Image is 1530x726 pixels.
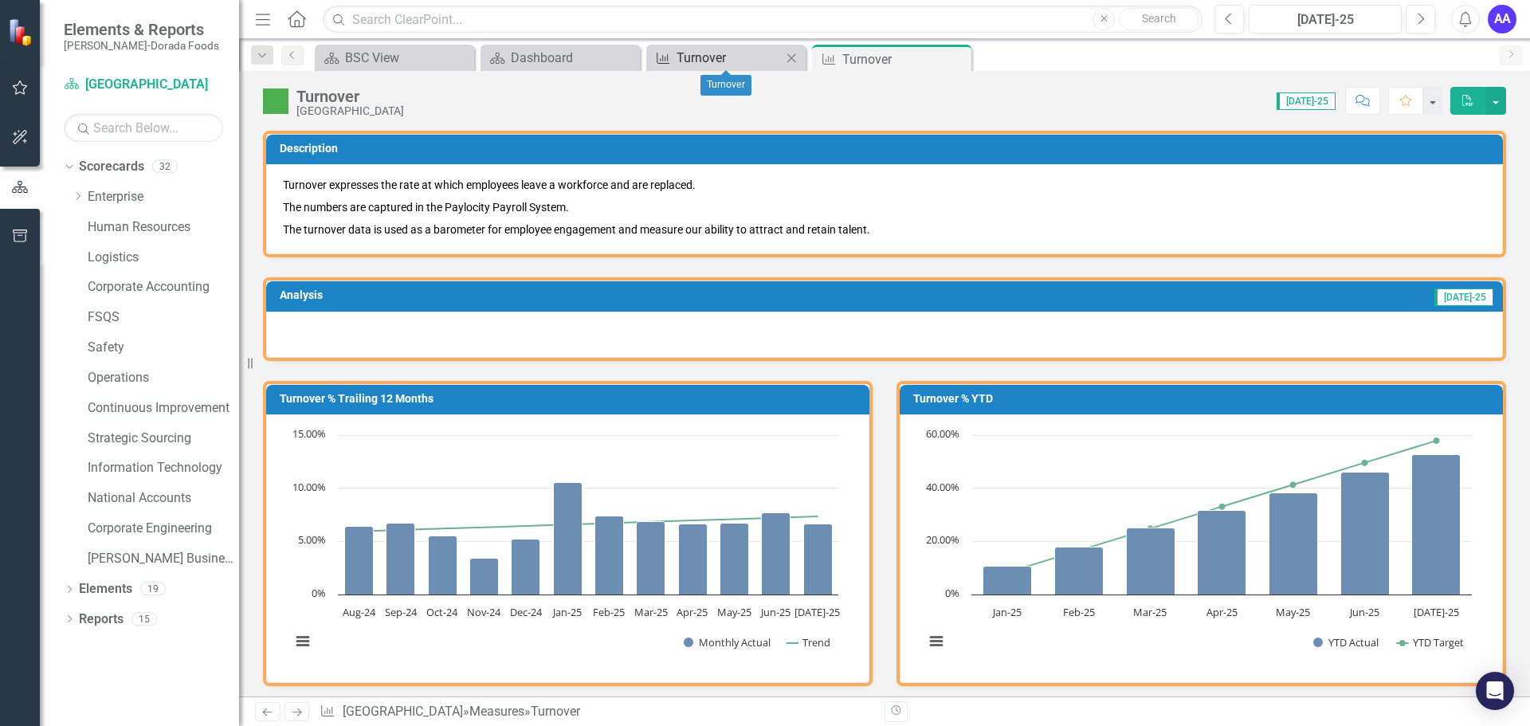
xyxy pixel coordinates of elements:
div: 15 [131,612,157,626]
div: Open Intercom Messenger [1476,672,1514,710]
div: [DATE]-25 [1254,10,1396,29]
img: ClearPoint Strategy [8,18,36,46]
path: Apr-25, 33.06666668. YTD Target. [1219,504,1226,510]
div: 32 [152,160,178,174]
text: Mar-25 [634,605,668,619]
text: Jun-25 [1348,605,1379,619]
path: Feb-25, 17.99561083. YTD Actual. [1055,547,1104,595]
path: Nov-24, 3.42771982. Monthly Actual. [470,559,499,595]
a: Continuous Improvement [88,399,239,418]
div: Chart. Highcharts interactive chart. [916,427,1486,666]
text: Mar-25 [1133,605,1167,619]
a: Dashboard [484,48,636,68]
span: Elements & Reports [64,20,219,39]
p: The turnover data is used as a barometer for employee engagement and measure our ability to attra... [283,218,1486,237]
text: 0% [945,586,959,600]
span: [DATE]-25 [1434,288,1493,306]
h3: Turnover % Trailing 12 Months [280,393,861,405]
text: Jun-25 [759,605,790,619]
text: Apr-25 [1206,605,1238,619]
svg: Interactive chart [916,427,1480,666]
path: Apr-25, 6.66666667. Monthly Actual. [679,524,708,595]
a: Corporate Accounting [88,278,239,296]
p: The numbers are captured in the Paylocity Payroll System. [283,196,1486,218]
text: Sep-24 [385,605,418,619]
path: Jul-25, 6.61654135. Monthly Actual. [804,524,833,595]
text: 60.00% [926,426,959,441]
a: Turnover [650,48,782,68]
span: Search [1142,12,1176,25]
a: Scorecards [79,158,144,176]
div: Turnover [700,75,751,96]
a: Strategic Sourcing [88,430,239,448]
path: Sep-24, 6.73352436. Monthly Actual. [386,524,415,595]
path: Dec-24, 5.18518519. Monthly Actual. [512,540,540,595]
path: Jul-25, 57.86666669. YTD Target. [1434,438,1440,444]
div: Turnover [842,49,967,69]
input: Search Below... [64,114,223,142]
path: Oct-24, 5.54722639. Monthly Actual. [429,536,457,595]
g: YTD Target, series 2 of 2. Line with 7 data points. [1004,438,1440,575]
div: » » [320,703,873,721]
small: [PERSON_NAME]-Dorada Foods [64,39,219,52]
button: Show YTD Actual [1313,635,1379,649]
text: Dec-24 [510,605,543,619]
a: Elements [79,580,132,598]
path: May-25, 6.67655786. Monthly Actual. [720,524,749,595]
g: YTD Actual, series 1 of 2. Bar series with 7 bars. [983,455,1461,595]
path: Mar-25, 6.88622754. Monthly Actual. [637,522,665,595]
a: BSC View [319,48,470,68]
text: 0% [312,586,326,600]
text: Jan-25 [551,605,582,619]
a: Enterprise [88,188,239,206]
button: Show Monthly Actual [684,635,770,649]
div: Dashboard [511,48,636,68]
text: 20.00% [926,532,959,547]
path: Jan-25, 10.54913295. YTD Actual. [983,567,1032,595]
span: [DATE]-25 [1277,92,1336,110]
button: Show Trend [787,635,830,649]
path: Mar-25, 24.91400491. YTD Actual. [1127,528,1175,595]
path: Jun-25, 49.60000002. YTD Target. [1362,460,1368,466]
a: [GEOGRAPHIC_DATA] [64,76,223,94]
a: Information Technology [88,459,239,477]
a: [PERSON_NAME] Business Unit [88,550,239,568]
text: [DATE]-25 [1414,605,1459,619]
text: Apr-25 [677,605,708,619]
p: Turnover expresses the rate at which employees leave a workforce and are replaced. [283,177,1486,196]
g: Monthly Actual, series 1 of 2. Bar series with 12 bars. [345,483,833,595]
a: FSQS [88,308,239,327]
path: Jun-25, 45.92592593. YTD Actual. [1341,473,1390,595]
a: Reports [79,610,124,629]
path: May-25, 38.26832151. YTD Actual. [1269,493,1318,595]
a: Corporate Engineering [88,520,239,538]
button: Show YTD Target [1397,635,1465,649]
button: Search [1119,8,1198,30]
text: Feb-25 [1063,605,1095,619]
div: [GEOGRAPHIC_DATA] [296,105,404,117]
path: Feb-25, 7.40740741. Monthly Actual. [595,516,624,595]
button: View chart menu, Chart [925,630,947,653]
path: May-25, 41.33333335. YTD Target. [1290,481,1297,488]
a: Logistics [88,249,239,267]
svg: Interactive chart [283,427,846,666]
h3: Turnover % YTD [913,393,1495,405]
text: 15.00% [292,426,326,441]
path: Jan-25, 10.54913295. Monthly Actual. [554,483,583,595]
text: Feb-25 [593,605,625,619]
text: 40.00% [926,480,959,494]
text: May-25 [717,605,751,619]
text: Jan-25 [991,605,1022,619]
path: Jul-25, 52.55567338. YTD Actual. [1412,455,1461,595]
path: Apr-25, 31.58671587. YTD Actual. [1198,511,1246,595]
text: 5.00% [298,532,326,547]
h3: Analysis [280,289,784,301]
a: [GEOGRAPHIC_DATA] [343,704,463,719]
h3: Description [280,143,1495,155]
text: [DATE]-25 [794,605,840,619]
div: 19 [140,583,166,596]
a: Human Resources [88,218,239,237]
path: Aug-24, 6.42458101. Monthly Actual. [345,527,374,595]
button: [DATE]-25 [1249,5,1402,33]
a: Operations [88,369,239,387]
